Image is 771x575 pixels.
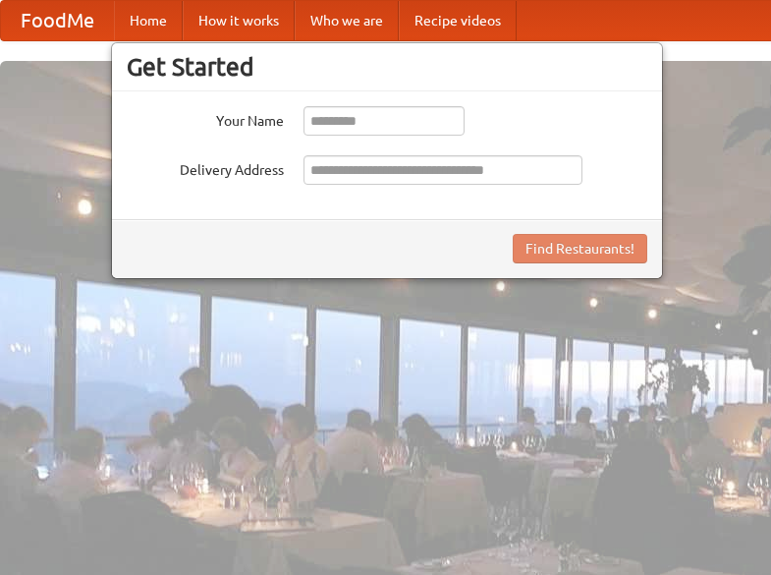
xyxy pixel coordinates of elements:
[295,1,399,40] a: Who we are
[183,1,295,40] a: How it works
[127,106,284,131] label: Your Name
[513,234,647,263] button: Find Restaurants!
[127,155,284,180] label: Delivery Address
[127,52,647,82] h3: Get Started
[1,1,114,40] a: FoodMe
[399,1,517,40] a: Recipe videos
[114,1,183,40] a: Home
